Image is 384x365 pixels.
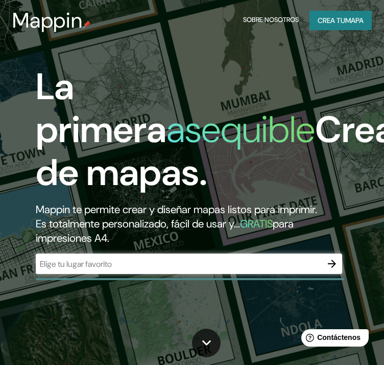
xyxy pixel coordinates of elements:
[36,217,294,245] font: para impresiones A4.
[309,11,372,30] button: Crea tumapa
[243,16,299,25] font: Sobre nosotros
[293,325,373,354] iframe: Lanzador de widgets de ayuda
[166,106,315,153] font: asequible
[241,11,301,30] button: Sobre nosotros
[36,63,166,153] font: La primera
[12,7,83,34] font: Mappin
[240,217,273,231] font: GRATIS
[318,16,345,25] font: Crea tu
[36,217,240,231] font: Es totalmente personalizado, fácil de usar y...
[345,16,364,25] font: mapa
[36,258,322,270] input: Elige tu lugar favorito
[36,202,317,217] font: Mappin te permite crear y diseñar mapas listos para imprimir.
[83,20,91,29] img: pin de mapeo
